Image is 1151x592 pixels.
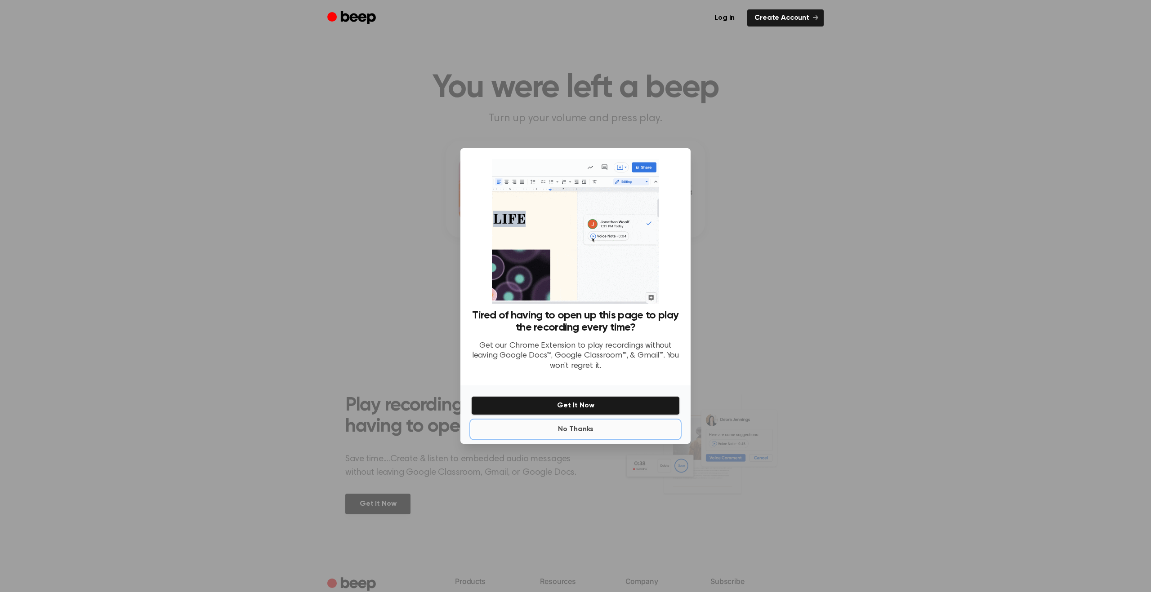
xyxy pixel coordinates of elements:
img: Beep extension in action [492,159,659,304]
button: Get It Now [471,396,680,415]
a: Create Account [747,9,824,27]
h3: Tired of having to open up this page to play the recording every time? [471,309,680,334]
button: No Thanks [471,420,680,438]
p: Get our Chrome Extension to play recordings without leaving Google Docs™, Google Classroom™, & Gm... [471,341,680,371]
a: Log in [707,9,742,27]
a: Beep [327,9,378,27]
